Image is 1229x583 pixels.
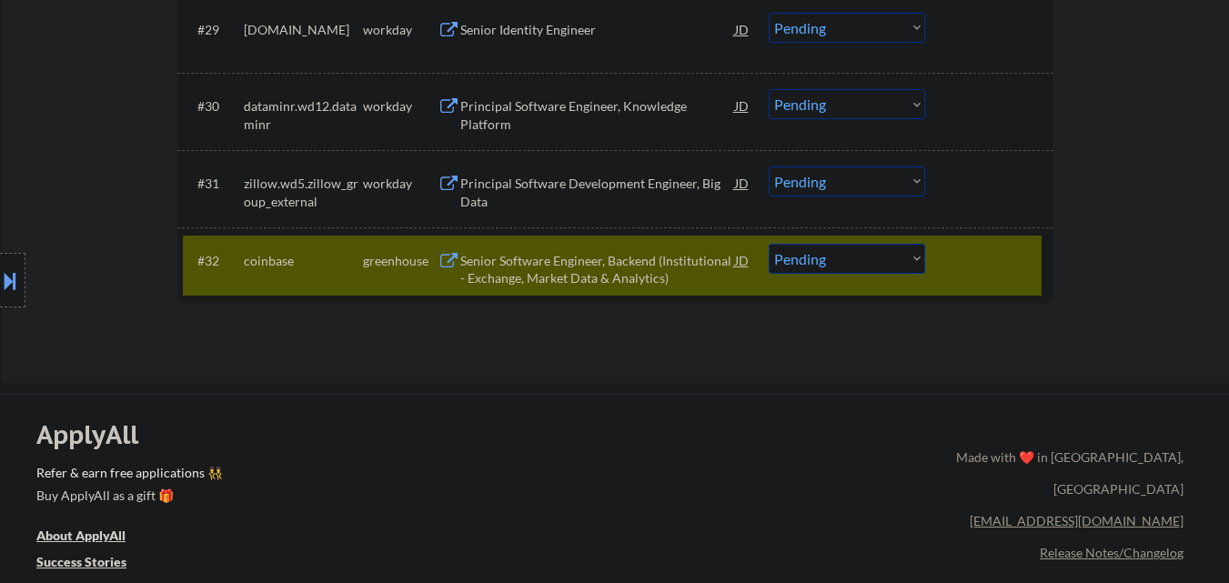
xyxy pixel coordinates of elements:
[460,175,735,210] div: Principal Software Development Engineer, Big Data
[36,528,126,543] u: About ApplyAll
[36,554,126,569] u: Success Stories
[363,252,438,270] div: greenhouse
[363,175,438,193] div: workday
[244,97,363,133] div: dataminr.wd12.dataminr
[970,513,1184,528] a: [EMAIL_ADDRESS][DOMAIN_NAME]
[36,419,159,450] div: ApplyAll
[197,21,229,39] div: #29
[460,252,735,287] div: Senior Software Engineer, Backend (Institutional - Exchange, Market Data & Analytics)
[460,21,735,39] div: Senior Identity Engineer
[36,526,151,548] a: About ApplyAll
[733,89,751,122] div: JD
[36,552,151,575] a: Success Stories
[36,486,218,508] a: Buy ApplyAll as a gift 🎁
[363,21,438,39] div: workday
[36,489,218,502] div: Buy ApplyAll as a gift 🎁
[244,21,363,39] div: [DOMAIN_NAME]
[1040,545,1184,560] a: Release Notes/Changelog
[733,166,751,199] div: JD
[733,244,751,276] div: JD
[733,13,751,45] div: JD
[197,97,229,116] div: #30
[460,97,735,133] div: Principal Software Engineer, Knowledge Platform
[363,97,438,116] div: workday
[949,441,1184,505] div: Made with ❤️ in [GEOGRAPHIC_DATA], [GEOGRAPHIC_DATA]
[36,467,576,486] a: Refer & earn free applications 👯‍♀️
